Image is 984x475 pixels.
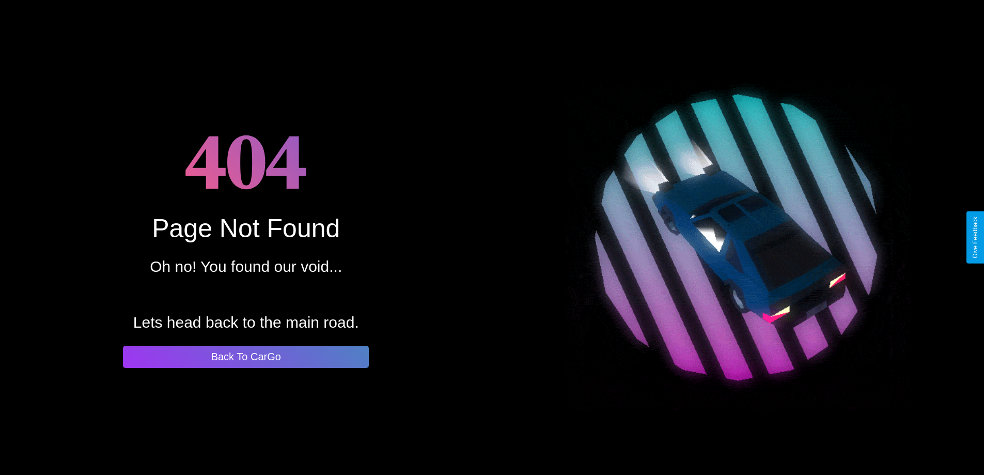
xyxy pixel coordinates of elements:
img: spinning car [566,65,910,410]
h1: 404 [185,108,307,213]
button: Back To CarGo [123,346,369,368]
div: Page Not Found [152,213,340,243]
div: Give Feedback [972,217,979,258]
p: Oh no! You found our void... Lets head back to the main road. [133,253,359,336]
